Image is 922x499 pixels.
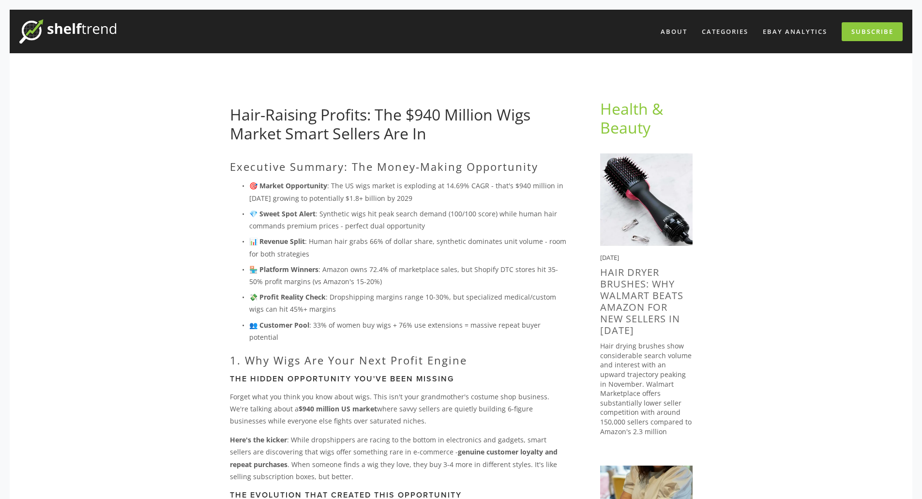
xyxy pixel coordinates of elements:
a: Hair Dryer Brushes: Why Walmart Beats Amazon for New Sellers in [DATE] [600,266,683,337]
a: Subscribe [842,22,903,41]
h3: The Hidden Opportunity You've Been Missing [230,374,569,383]
p: : Dropshipping margins range 10-30%, but specialized medical/custom wigs can hit 45%+ margins [249,291,569,315]
h2: 1. Why Wigs Are Your Next Profit Engine [230,354,569,366]
a: eBay Analytics [756,24,833,40]
a: Hair-Raising Profits: The $940 Million Wigs Market Smart Sellers Are In [230,104,530,143]
p: : 33% of women buy wigs + 76% use extensions = massive repeat buyer potential [249,319,569,343]
a: Health & Beauty [600,98,667,137]
p: Forget what you think you know about wigs. This isn't your grandmother's costume shop business. W... [230,391,569,427]
strong: 🎯 Market Opportunity [249,181,327,190]
strong: 🏪 Platform Winners [249,265,318,274]
p: Hair drying brushes show considerable search volume and interest with an upward trajectory peakin... [600,341,693,436]
strong: 👥 Customer Pool [249,320,309,330]
div: Categories [695,24,755,40]
p: : The US wigs market is exploding at 14.69% CAGR - that's $940 million in [DATE] growing to poten... [249,180,569,204]
p: : Human hair grabs 66% of dollar share, synthetic dominates unit volume - room for both strategies [249,235,569,259]
strong: 📊 Revenue Split [249,237,305,246]
p: : While dropshippers are racing to the bottom in electronics and gadgets, smart sellers are disco... [230,434,569,483]
p: : Synthetic wigs hit peak search demand (100/100 score) while human hair commands premium prices ... [249,208,569,232]
h2: Executive Summary: The Money-Making Opportunity [230,160,569,173]
strong: 💎 Sweet Spot Alert [249,209,316,218]
strong: 💸 Profit Reality Check [249,292,326,302]
time: [DATE] [600,253,619,262]
img: ShelfTrend [19,19,116,44]
a: About [654,24,694,40]
strong: Here's the kicker [230,435,287,444]
strong: $940 million US market [299,404,377,413]
p: : Amazon owns 72.4% of marketplace sales, but Shopify DTC stores hit 35-50% profit margins (vs Am... [249,263,569,287]
img: Hair Dryer Brushes: Why Walmart Beats Amazon for New Sellers in 2025 [600,153,693,246]
strong: genuine customer loyalty and repeat purchases [230,447,559,469]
